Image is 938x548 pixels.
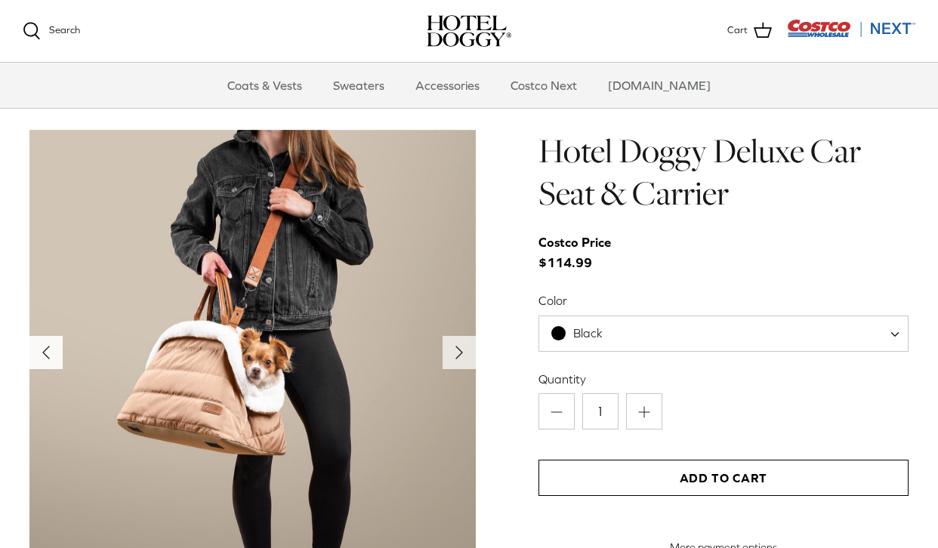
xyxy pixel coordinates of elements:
[29,336,63,369] button: Previous
[538,292,909,309] label: Color
[49,24,80,35] span: Search
[214,63,316,108] a: Coats & Vests
[727,23,748,38] span: Cart
[787,19,915,38] img: Costco Next
[539,325,633,341] span: Black
[427,15,511,47] img: hoteldoggycom
[497,63,591,108] a: Costco Next
[319,63,398,108] a: Sweaters
[727,21,772,41] a: Cart
[573,326,603,340] span: Black
[427,15,511,47] a: hoteldoggy.com hoteldoggycom
[538,232,611,253] div: Costco Price
[538,460,909,496] button: Add to Cart
[582,393,619,429] input: Quantity
[538,371,909,387] label: Quantity
[23,22,80,40] a: Search
[443,336,476,369] button: Next
[787,29,915,40] a: Visit Costco Next
[402,63,493,108] a: Accessories
[538,130,909,215] h1: Hotel Doggy Deluxe Car Seat & Carrier
[538,316,909,352] span: Black
[538,232,626,273] span: $114.99
[594,63,724,108] a: [DOMAIN_NAME]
